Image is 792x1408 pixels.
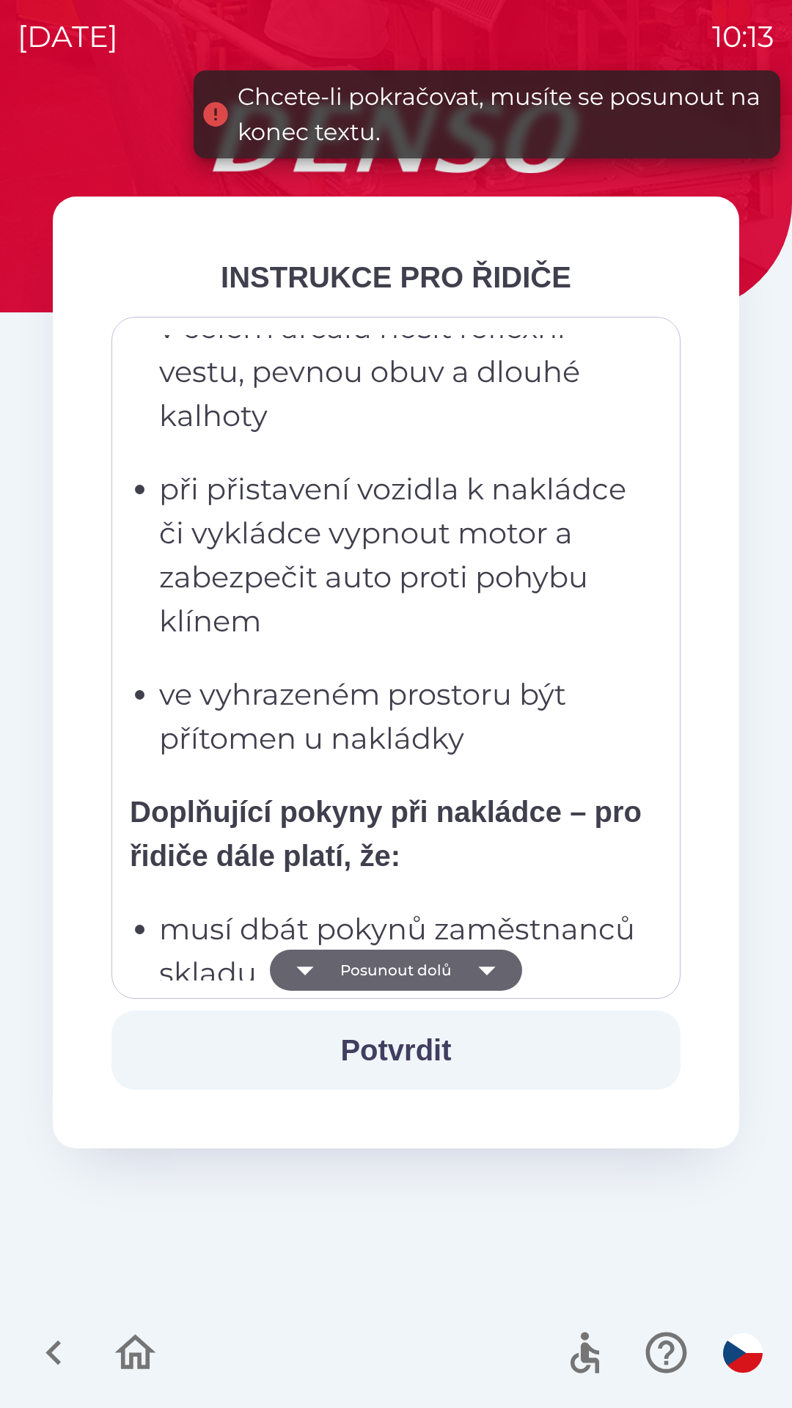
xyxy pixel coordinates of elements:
div: Chcete-li pokračovat, musíte se posunout na konec textu. [238,79,766,150]
p: při přistavení vozidla k nakládce či vykládce vypnout motor a zabezpečit auto proti pohybu klínem [159,467,642,643]
img: cs flag [723,1333,763,1373]
button: Potvrdit [111,1011,681,1090]
button: Posunout dolů [270,950,522,991]
p: [DATE] [18,15,118,59]
strong: Doplňující pokyny při nakládce – pro řidiče dále platí, že: [130,796,642,872]
div: INSTRUKCE PRO ŘIDIČE [111,255,681,299]
p: v celém areálu nosit reflexní vestu, pevnou obuv a dlouhé kalhoty [159,306,642,438]
p: 10:13 [712,15,774,59]
img: Logo [53,103,739,173]
p: ve vyhrazeném prostoru být přítomen u nakládky [159,672,642,760]
p: musí dbát pokynů zaměstnanců skladu [159,907,642,995]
